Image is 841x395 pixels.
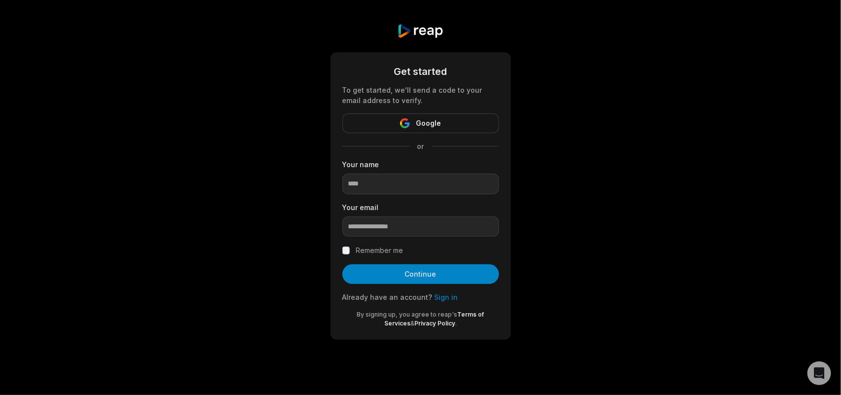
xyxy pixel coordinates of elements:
[342,64,499,79] div: Get started
[342,159,499,170] label: Your name
[409,141,432,151] span: or
[435,293,458,301] a: Sign in
[342,202,499,213] label: Your email
[342,113,499,133] button: Google
[356,245,403,256] label: Remember me
[455,320,457,327] span: .
[342,293,433,301] span: Already have an account?
[807,361,831,385] div: Open Intercom Messenger
[342,85,499,106] div: To get started, we'll send a code to your email address to verify.
[416,117,441,129] span: Google
[342,264,499,284] button: Continue
[397,24,444,38] img: reap
[410,320,414,327] span: &
[384,311,484,327] a: Terms of Services
[357,311,458,318] span: By signing up, you agree to reap's
[414,320,455,327] a: Privacy Policy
